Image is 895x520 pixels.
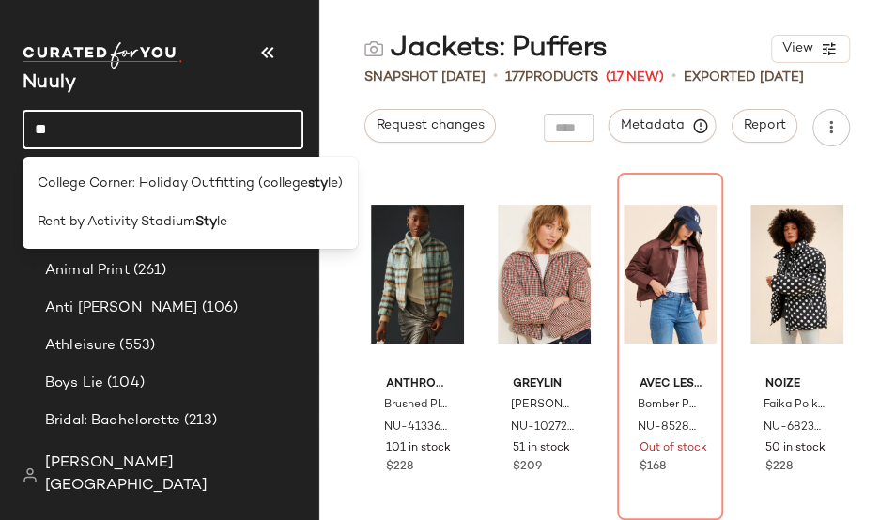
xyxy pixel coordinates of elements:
[217,212,227,232] span: le
[364,30,608,68] div: Jackets: Puffers
[624,179,717,369] img: 85281046_259_b
[116,335,155,357] span: (553)
[750,179,843,369] img: 68233345_018_b3
[513,440,570,457] span: 51 in stock
[764,397,826,414] span: Faika Polka Dot Puffer Jacket
[384,420,447,436] span: NU-4133688110001-000-045
[384,397,447,414] span: Brushed Plaid Puffer Jacket
[308,174,328,193] b: sty
[45,373,103,394] span: Boys Lie
[511,420,574,436] span: NU-102723640-000-000
[609,109,717,143] button: Metadata
[781,41,813,56] span: View
[386,459,413,476] span: $228
[328,174,343,193] span: le)
[671,66,676,88] span: •
[386,376,449,393] span: Anthropologie
[765,440,826,457] span: 50 in stock
[498,179,591,369] img: 102723640_000_b
[771,35,850,63] button: View
[195,212,217,232] b: Sty
[38,212,195,232] span: Rent by Activity Stadium
[765,376,828,393] span: Noize
[23,73,76,93] span: Current Company Name
[45,452,303,497] span: [PERSON_NAME][GEOGRAPHIC_DATA]
[637,397,700,414] span: Bomber Puffer Jacket
[620,117,705,134] span: Metadata
[511,397,574,414] span: [PERSON_NAME] [PERSON_NAME] Jacket
[38,174,308,193] span: College Corner: Holiday Outfitting (college
[743,118,786,133] span: Report
[23,467,38,482] img: svg%3e
[198,298,239,319] span: (106)
[180,410,218,432] span: (213)
[45,335,116,357] span: Athleisure
[505,70,525,84] span: 177
[45,298,198,319] span: Anti [PERSON_NAME]
[364,109,496,143] button: Request changes
[639,459,665,476] span: $168
[45,410,180,432] span: Bridal: Bachelorette
[732,109,797,143] button: Report
[765,459,793,476] span: $228
[376,118,485,133] span: Request changes
[23,42,182,69] img: cfy_white_logo.C9jOOHJF.svg
[637,420,700,436] span: NU-85281046-000-259
[493,66,498,88] span: •
[364,39,383,58] img: svg%3e
[45,260,130,282] span: Animal Print
[103,373,145,394] span: (104)
[371,179,464,369] img: 4133688110001_045_b5
[606,68,664,87] span: (17 New)
[684,68,804,87] p: Exported [DATE]
[364,68,486,87] span: Snapshot [DATE]
[639,440,706,457] span: Out of stock
[513,376,576,393] span: Greylin
[513,459,542,476] span: $209
[386,440,451,457] span: 101 in stock
[764,420,826,436] span: NU-68233345-000-018
[639,376,702,393] span: Avec Les Filles
[505,68,598,87] div: Products
[130,260,167,282] span: (261)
